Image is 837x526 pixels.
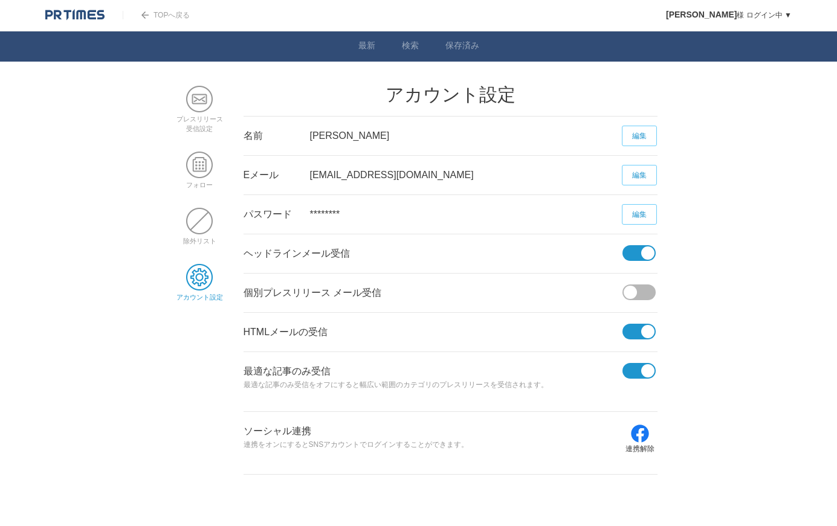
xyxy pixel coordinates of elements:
a: 編集 [622,165,657,185]
p: 連携をオンにするとSNSアカウントでログインすることができます。 [244,438,622,452]
div: パスワード [244,195,310,234]
span: [PERSON_NAME] [666,10,737,19]
div: [EMAIL_ADDRESS][DOMAIN_NAME] [310,156,622,194]
a: フォロー [186,172,213,188]
div: 個別プレスリリース メール受信 [244,274,622,312]
p: 連携解除 [625,443,654,455]
a: 編集 [622,204,657,225]
div: [PERSON_NAME] [310,117,622,155]
a: TOPへ戻る [123,11,190,19]
img: icon-facebook-blue [630,424,650,443]
a: 最新 [358,40,375,53]
h2: アカウント設定 [244,86,658,104]
div: 名前 [244,117,310,155]
div: ソーシャル連携 [244,412,622,471]
div: ヘッドラインメール受信 [244,234,622,273]
a: 除外リスト [183,228,216,245]
img: arrow.png [141,11,149,19]
div: 最適な記事のみ受信 [244,352,622,411]
a: [PERSON_NAME]様 ログイン中 ▼ [666,11,792,19]
a: プレスリリース受信設定 [176,106,223,132]
img: logo.png [45,9,105,21]
a: 保存済み [445,40,479,53]
a: 編集 [622,126,657,146]
div: HTMLメールの受信 [244,313,622,351]
a: アカウント設定 [176,284,223,301]
p: 最適な記事のみ受信をオフにすると幅広い範囲のカテゴリのプレスリリースを受信されます。 [244,379,622,392]
div: Eメール [244,156,310,194]
a: 検索 [402,40,419,53]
